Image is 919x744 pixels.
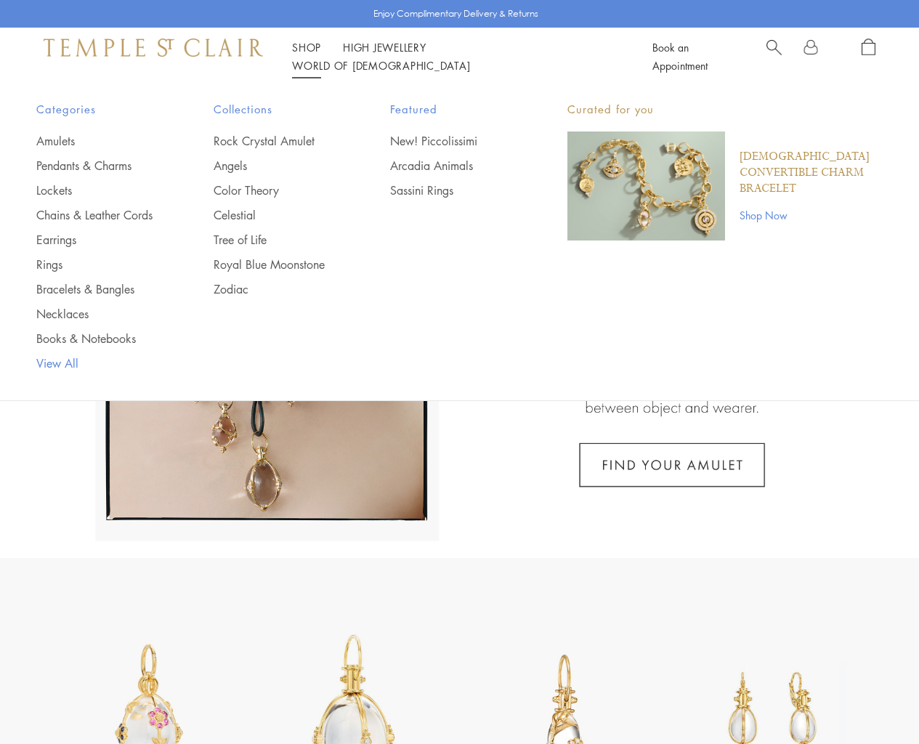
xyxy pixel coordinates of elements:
p: Enjoy Complimentary Delivery & Returns [373,7,538,21]
a: View All [36,355,155,371]
a: High JewelleryHigh Jewellery [343,40,426,54]
a: Rock Crystal Amulet [214,133,333,149]
a: [DEMOGRAPHIC_DATA] Convertible Charm Bracelet [740,149,883,197]
a: Shop Now [740,207,883,223]
nav: Main navigation [292,39,620,75]
a: Pendants & Charms [36,158,155,174]
a: Open Shopping Bag [862,39,875,75]
a: Zodiac [214,281,333,297]
a: World of [DEMOGRAPHIC_DATA]World of [DEMOGRAPHIC_DATA] [292,58,470,73]
a: Celestial [214,207,333,223]
a: Book an Appointment [652,40,708,73]
a: Color Theory [214,182,333,198]
a: Arcadia Animals [390,158,509,174]
a: Bracelets & Bangles [36,281,155,297]
span: Collections [214,100,333,118]
a: Amulets [36,133,155,149]
a: Necklaces [36,306,155,322]
span: Featured [390,100,509,118]
a: ShopShop [292,40,321,54]
a: Earrings [36,232,155,248]
a: Lockets [36,182,155,198]
a: Search [766,39,782,75]
img: Temple St. Clair [44,39,263,56]
a: Royal Blue Moonstone [214,256,333,272]
a: Tree of Life [214,232,333,248]
a: Angels [214,158,333,174]
p: Curated for you [567,100,883,118]
a: Books & Notebooks [36,331,155,347]
a: Sassini Rings [390,182,509,198]
a: Rings [36,256,155,272]
a: Chains & Leather Cords [36,207,155,223]
a: New! Piccolissimi [390,133,509,149]
span: Categories [36,100,155,118]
